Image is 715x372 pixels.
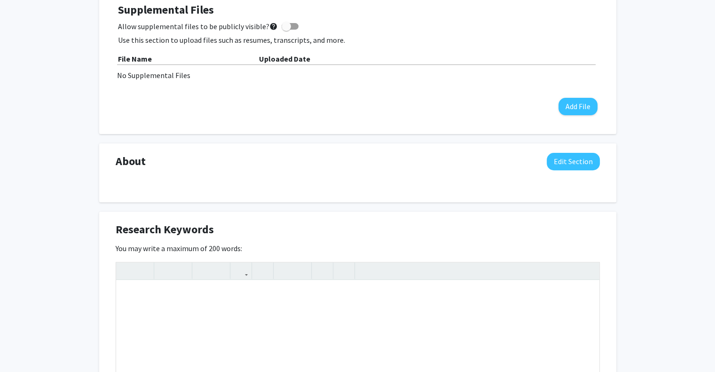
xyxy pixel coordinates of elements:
button: Unordered list [276,262,292,279]
h4: Supplemental Files [118,3,597,17]
p: Use this section to upload files such as resumes, transcripts, and more. [118,34,597,46]
button: Superscript [195,262,211,279]
span: About [116,153,146,170]
button: Remove format [314,262,330,279]
iframe: Chat [7,330,40,365]
button: Undo (Ctrl + Z) [118,262,135,279]
button: Subscript [211,262,228,279]
b: Uploaded Date [259,54,310,63]
label: You may write a maximum of 200 words: [116,243,242,254]
button: Redo (Ctrl + Y) [135,262,151,279]
button: Insert horizontal rule [336,262,352,279]
div: No Supplemental Files [117,70,598,81]
button: Fullscreen [581,262,597,279]
span: Research Keywords [116,221,214,238]
button: Edit About [547,153,600,170]
button: Link [233,262,249,279]
button: Emphasis (Ctrl + I) [173,262,189,279]
b: File Name [118,54,152,63]
button: Ordered list [292,262,309,279]
button: Insert Image [254,262,271,279]
button: Strong (Ctrl + B) [157,262,173,279]
button: Add File [558,98,597,115]
mat-icon: help [269,21,278,32]
span: Allow supplemental files to be publicly visible? [118,21,278,32]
